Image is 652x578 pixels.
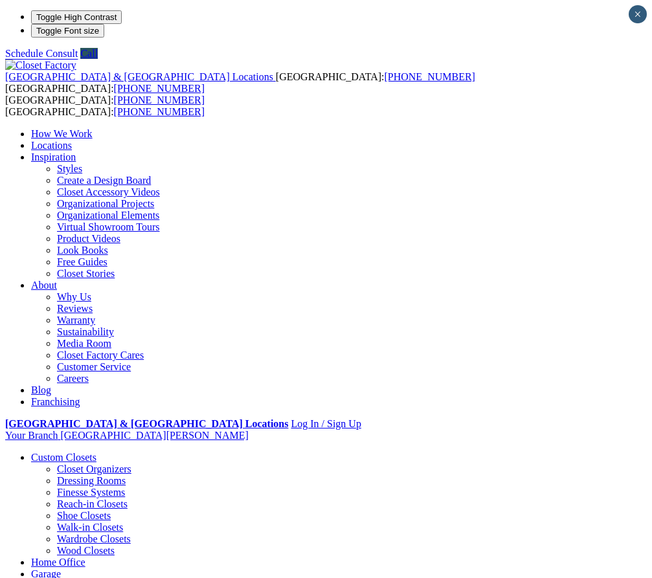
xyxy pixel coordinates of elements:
a: Wardrobe Closets [57,533,131,544]
a: Log In / Sign Up [291,418,361,429]
a: Call [80,48,98,59]
a: Dressing Rooms [57,475,126,486]
a: Wood Closets [57,545,115,556]
a: Shoe Closets [57,510,111,521]
a: Product Videos [57,233,120,244]
a: [GEOGRAPHIC_DATA] & [GEOGRAPHIC_DATA] Locations [5,418,288,429]
a: Sustainability [57,326,114,337]
a: [PHONE_NUMBER] [114,94,205,106]
a: Why Us [57,291,91,302]
a: Virtual Showroom Tours [57,221,160,232]
a: Customer Service [57,361,131,372]
a: Reach-in Closets [57,498,128,509]
a: Closet Accessory Videos [57,186,160,197]
a: Warranty [57,315,95,326]
a: Closet Stories [57,268,115,279]
span: Toggle High Contrast [36,12,117,22]
a: Blog [31,384,51,395]
a: Closet Factory Cares [57,350,144,361]
a: [PHONE_NUMBER] [114,106,205,117]
a: Create a Design Board [57,175,151,186]
a: Careers [57,373,89,384]
a: Custom Closets [31,452,96,463]
a: Finesse Systems [57,487,125,498]
a: Schedule Consult [5,48,78,59]
button: Close [629,5,647,23]
span: Toggle Font size [36,26,99,36]
a: Walk-in Closets [57,522,123,533]
a: Closet Organizers [57,463,131,474]
a: Reviews [57,303,93,314]
a: Locations [31,140,72,151]
a: About [31,280,57,291]
a: Home Office [31,557,85,568]
a: Franchising [31,396,80,407]
span: [GEOGRAPHIC_DATA]: [GEOGRAPHIC_DATA]: [5,71,475,94]
a: Organizational Elements [57,210,159,221]
a: Styles [57,163,82,174]
span: [GEOGRAPHIC_DATA][PERSON_NAME] [60,430,248,441]
span: Your Branch [5,430,58,441]
a: Inspiration [31,151,76,162]
a: Media Room [57,338,111,349]
span: [GEOGRAPHIC_DATA]: [GEOGRAPHIC_DATA]: [5,94,205,117]
a: Your Branch [GEOGRAPHIC_DATA][PERSON_NAME] [5,430,249,441]
button: Toggle Font size [31,24,104,38]
img: Closet Factory [5,60,76,71]
button: Toggle High Contrast [31,10,122,24]
a: Organizational Projects [57,198,154,209]
span: [GEOGRAPHIC_DATA] & [GEOGRAPHIC_DATA] Locations [5,71,273,82]
a: Free Guides [57,256,107,267]
a: [PHONE_NUMBER] [114,83,205,94]
a: Look Books [57,245,108,256]
a: How We Work [31,128,93,139]
a: [GEOGRAPHIC_DATA] & [GEOGRAPHIC_DATA] Locations [5,71,276,82]
a: [PHONE_NUMBER] [384,71,475,82]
